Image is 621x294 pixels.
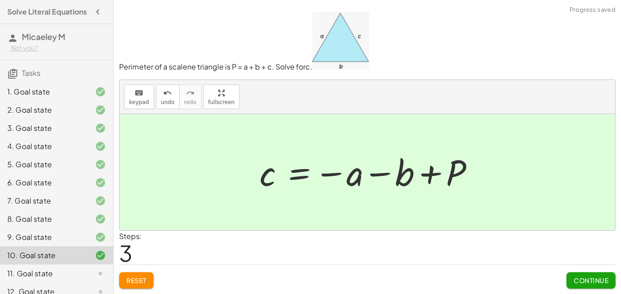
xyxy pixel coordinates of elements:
[7,86,80,97] div: 1. Goal state
[312,12,369,70] img: afeffbb952db7913100f388ae6ea635789dfd4d74a26d593c5c2a1a48b57d3bf.png
[203,85,240,109] button: fullscreen
[7,141,80,152] div: 4. Goal state
[95,268,106,279] i: Task not started.
[163,88,172,99] i: undo
[186,88,195,99] i: redo
[208,99,235,105] span: fullscreen
[126,276,146,284] span: Reset
[7,105,80,115] div: 2. Goal state
[11,44,106,53] div: Not you?
[179,85,201,109] button: redoredo
[95,159,106,170] i: Task finished and correct.
[95,195,106,206] i: Task finished and correct.
[119,272,154,289] button: Reset
[574,276,608,284] span: Continue
[7,268,80,279] div: 11. Goal state
[119,239,132,267] span: 3
[95,214,106,224] i: Task finished and correct.
[7,250,80,261] div: 10. Goal state
[129,99,149,105] span: keypad
[566,272,616,289] button: Continue
[22,31,65,42] span: Micaeley M
[7,195,80,206] div: 7. Goal state
[95,177,106,188] i: Task finished and correct.
[156,85,180,109] button: undoundo
[95,86,106,97] i: Task finished and correct.
[95,123,106,134] i: Task finished and correct.
[119,12,616,72] p: Perimeter of a scalene triangle is P = a + b + c. Solve for .
[7,232,80,243] div: 9. Goal state
[184,99,196,105] span: redo
[124,85,154,109] button: keyboardkeypad
[7,177,80,188] div: 6. Goal state
[135,88,143,99] i: keyboard
[7,159,80,170] div: 5. Goal state
[7,6,87,17] h4: Solve Literal Equations
[95,250,106,261] i: Task finished and correct.
[22,68,40,78] span: Tasks
[7,123,80,134] div: 3. Goal state
[7,214,80,224] div: 8. Goal state
[95,232,106,243] i: Task finished and correct.
[95,141,106,152] i: Task finished and correct.
[570,5,616,15] span: Progress saved
[161,99,175,105] span: undo
[95,105,106,115] i: Task finished and correct.
[119,231,142,241] label: Steps:
[305,62,310,71] em: c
